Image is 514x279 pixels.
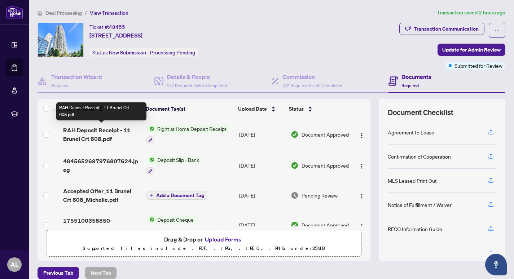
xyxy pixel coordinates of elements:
[438,44,505,56] button: Update for Admin Review
[51,244,357,253] p: Supported files include .PDF, .JPG, .JPEG, .PNG under 25 MB
[167,83,227,88] span: 2/2 Required Fields Completed
[38,267,79,279] button: Previous Tab
[38,23,83,57] img: IMG-C12322386_1.jpg
[10,260,19,270] span: AL
[302,221,349,229] span: Document Approved
[238,105,267,113] span: Upload Date
[109,49,195,56] span: New Submission - Processing Pending
[164,235,243,244] span: Drag & Drop or
[235,99,286,119] th: Upload Date
[63,157,141,174] span: 4845652697976807624.jpeg
[45,10,82,16] span: Deal Processing
[146,216,154,223] img: Status Icon
[282,83,342,88] span: 2/2 Required Fields Completed
[291,221,299,229] img: Document Status
[167,72,227,81] h4: Details & People
[388,177,437,185] div: MLS Leased Print Out
[63,126,141,143] span: RAH Deposit Receipt - 11 Brunel Crt 608.pdf
[437,9,505,17] article: Transaction saved 2 hours ago
[56,102,146,120] div: RAH Deposit Receipt - 11 Brunel Crt 608.pdf
[302,191,338,199] span: Pending Review
[359,133,365,138] img: Logo
[43,267,73,279] span: Previous Tab
[63,187,141,204] span: Accepted Offer_11 Brunel Crt 608_Michelle.pdf
[51,83,69,88] span: Required
[236,210,288,241] td: [DATE]
[63,216,141,234] span: 1755100358850-7744743539288504471.jpeg
[89,23,125,31] div: Ticket #:
[6,5,23,19] img: logo
[38,10,43,15] span: home
[286,99,350,119] th: Status
[291,130,299,138] img: Document Status
[146,216,197,235] button: Status IconDeposit Cheque
[388,152,451,160] div: Confirmation of Cooperation
[359,223,365,229] img: Logo
[146,156,154,164] img: Status Icon
[146,125,154,133] img: Status Icon
[442,44,501,56] span: Update for Admin Review
[47,230,361,257] span: Drag & Drop orUpload FormsSupported files include .PDF, .JPG, .JPEG, .PNG under25MB
[90,10,128,16] span: View Transaction
[109,24,125,30] span: 48455
[154,125,229,133] span: Right at Home Deposit Receipt
[89,31,142,40] span: [STREET_ADDRESS]
[236,181,288,210] td: [DATE]
[85,267,117,279] button: Next Tab
[388,107,453,118] span: Document Checklist
[388,128,434,136] div: Agreement to Lease
[154,156,202,164] span: Deposit Slip - Bank
[282,72,342,81] h4: Commission
[401,72,431,81] h4: Documents
[146,191,207,200] button: Add a Document Tag
[51,72,102,81] h4: Transaction Wizard
[302,130,349,138] span: Document Approved
[399,23,484,35] button: Transaction Communication
[388,201,452,209] div: Notice of Fulfillment / Waiver
[203,235,243,244] button: Upload Forms
[236,119,288,150] td: [DATE]
[414,23,479,35] div: Transaction Communication
[156,193,204,198] span: Add a Document Tag
[146,156,202,175] button: Status IconDeposit Slip - Bank
[150,194,153,197] span: plus
[146,125,229,144] button: Status IconRight at Home Deposit Receipt
[291,161,299,169] img: Document Status
[359,193,365,199] img: Logo
[454,62,502,70] span: Submitted for Review
[302,161,349,169] span: Document Approved
[89,48,198,57] div: Status:
[291,191,299,199] img: Document Status
[356,219,368,231] button: Logo
[356,190,368,201] button: Logo
[289,105,304,113] span: Status
[485,254,507,275] button: Open asap
[236,150,288,181] td: [DATE]
[60,99,143,119] th: (4) File Name
[359,163,365,169] img: Logo
[495,28,500,33] span: ellipsis
[356,160,368,171] button: Logo
[388,225,442,233] div: RECO Information Guide
[401,83,419,88] span: Required
[154,216,197,223] span: Deposit Cheque
[143,99,235,119] th: Document Tag(s)
[356,129,368,140] button: Logo
[85,9,87,17] li: /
